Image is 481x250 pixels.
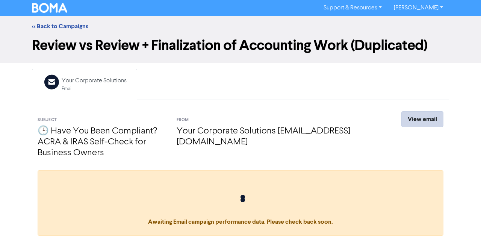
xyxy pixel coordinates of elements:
img: BOMA Logo [32,3,67,13]
span: Awaiting Email campaign performance data. Please check back soon. [45,195,436,226]
div: Your Corporate Solutions [62,76,127,85]
h4: 🕒 Have You Been Compliant? ACRA & IRAS Self-Check for Business Owners [38,126,165,158]
a: << Back to Campaigns [32,23,88,30]
div: Email [62,85,127,92]
a: View email [401,111,443,127]
h1: Review vs Review + Finalization of Accounting Work (Duplicated) [32,37,449,54]
iframe: Chat Widget [387,169,481,250]
div: From [177,117,374,123]
a: [PERSON_NAME] [388,2,449,14]
h4: Your Corporate Solutions [EMAIL_ADDRESS][DOMAIN_NAME] [177,126,374,148]
div: Subject [38,117,165,123]
a: Support & Resources [318,2,388,14]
